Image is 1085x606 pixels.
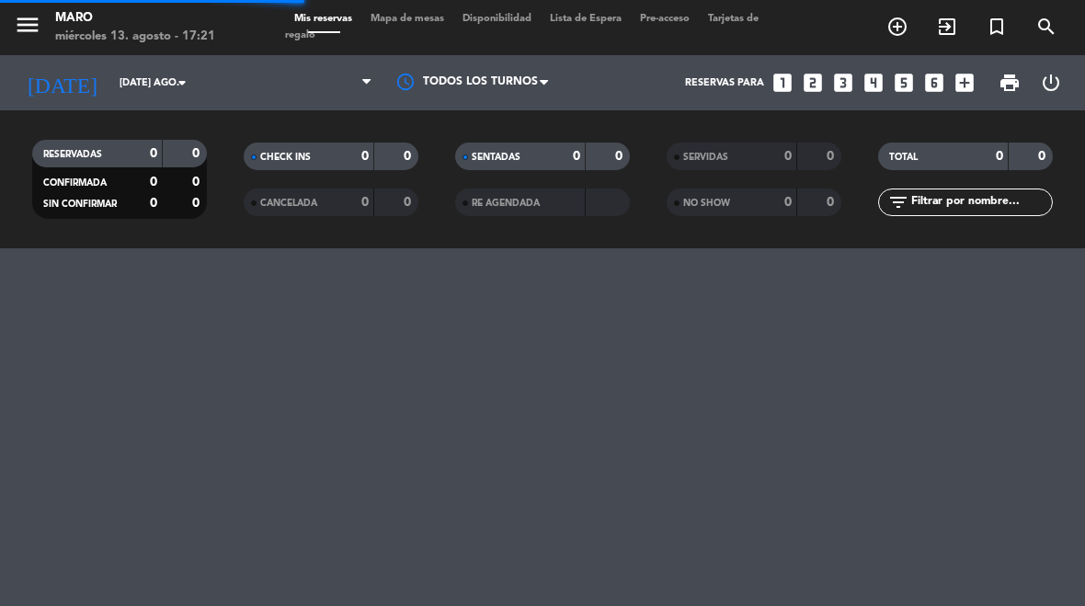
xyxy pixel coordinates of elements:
[784,150,792,163] strong: 0
[873,11,922,42] span: RESERVAR MESA
[801,71,825,95] i: looks_two
[631,14,699,24] span: Pre-acceso
[999,72,1021,94] span: print
[285,14,361,24] span: Mis reservas
[889,153,918,162] span: TOTAL
[1035,16,1057,38] i: search
[150,176,157,189] strong: 0
[1038,150,1049,163] strong: 0
[404,150,415,163] strong: 0
[683,199,730,208] span: NO SHOW
[472,153,520,162] span: SENTADAS
[14,63,110,103] i: [DATE]
[14,11,41,39] i: menu
[43,200,117,209] span: SIN CONFIRMAR
[14,11,41,45] button: menu
[192,147,203,160] strong: 0
[55,28,215,46] div: miércoles 13. agosto - 17:21
[887,191,909,213] i: filter_list
[909,192,1052,212] input: Filtrar por nombre...
[862,71,885,95] i: looks_4
[953,71,976,95] i: add_box
[685,77,764,89] span: Reservas para
[886,16,908,38] i: add_circle_outline
[541,14,631,24] span: Lista de Espera
[986,16,1008,38] i: turned_in_not
[361,14,453,24] span: Mapa de mesas
[784,196,792,209] strong: 0
[472,199,540,208] span: RE AGENDADA
[150,147,157,160] strong: 0
[573,150,580,163] strong: 0
[55,9,215,28] div: Maro
[453,14,541,24] span: Disponibilidad
[683,153,728,162] span: SERVIDAS
[972,11,1022,42] span: Reserva especial
[150,197,157,210] strong: 0
[827,196,838,209] strong: 0
[43,150,102,159] span: RESERVADAS
[1040,72,1062,94] i: power_settings_new
[936,16,958,38] i: exit_to_app
[831,71,855,95] i: looks_3
[827,150,838,163] strong: 0
[361,196,369,209] strong: 0
[361,150,369,163] strong: 0
[43,178,107,188] span: CONFIRMADA
[615,150,626,163] strong: 0
[404,196,415,209] strong: 0
[1022,11,1071,42] span: BUSCAR
[892,71,916,95] i: looks_5
[171,72,193,94] i: arrow_drop_down
[922,11,972,42] span: WALK IN
[1030,55,1071,110] div: LOG OUT
[996,150,1003,163] strong: 0
[922,71,946,95] i: looks_6
[260,199,317,208] span: CANCELADA
[771,71,794,95] i: looks_one
[192,176,203,189] strong: 0
[192,197,203,210] strong: 0
[260,153,311,162] span: CHECK INS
